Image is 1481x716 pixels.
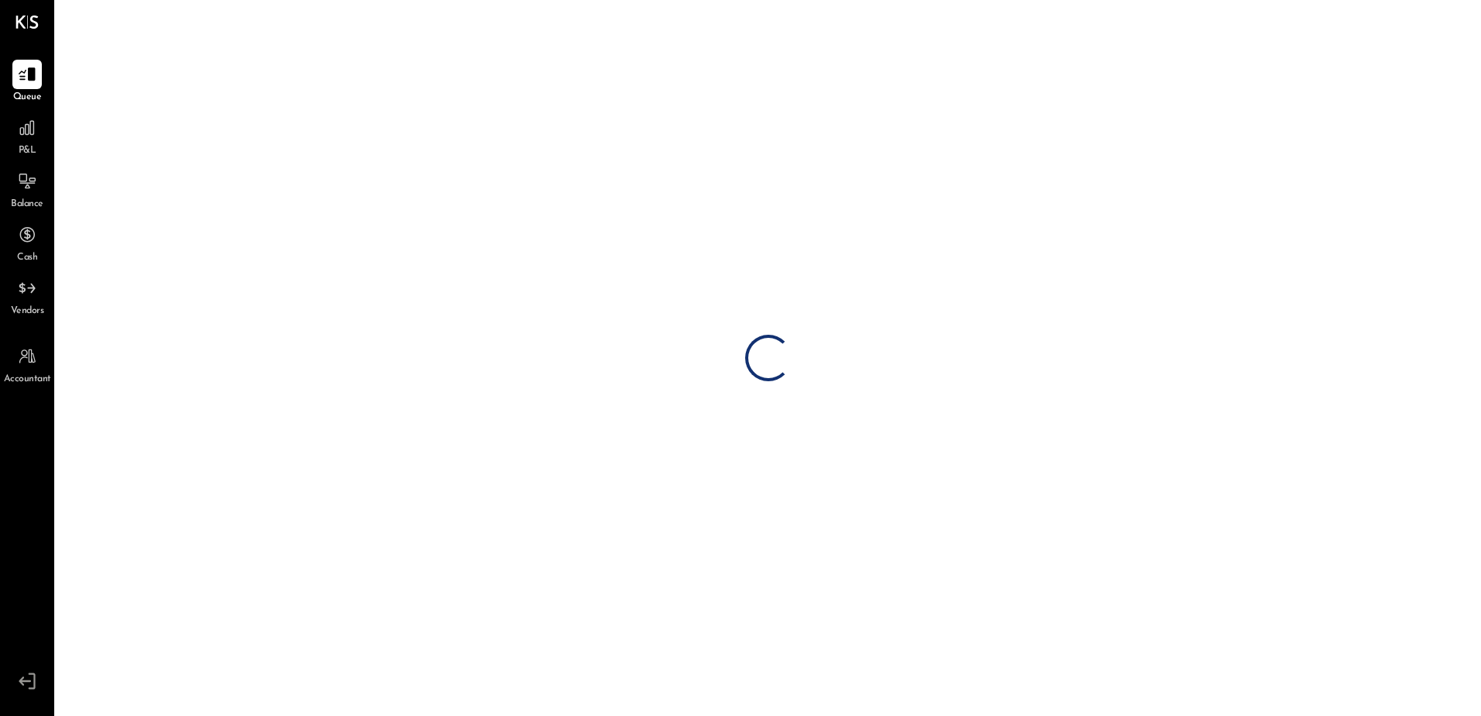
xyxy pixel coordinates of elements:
span: Accountant [4,373,51,387]
span: Vendors [11,305,44,318]
a: Balance [1,167,53,212]
a: Vendors [1,274,53,318]
span: P&L [19,144,36,158]
span: Balance [11,198,43,212]
a: Cash [1,220,53,265]
a: Accountant [1,342,53,387]
span: Queue [13,91,42,105]
a: Queue [1,60,53,105]
a: P&L [1,113,53,158]
span: Cash [17,251,37,265]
